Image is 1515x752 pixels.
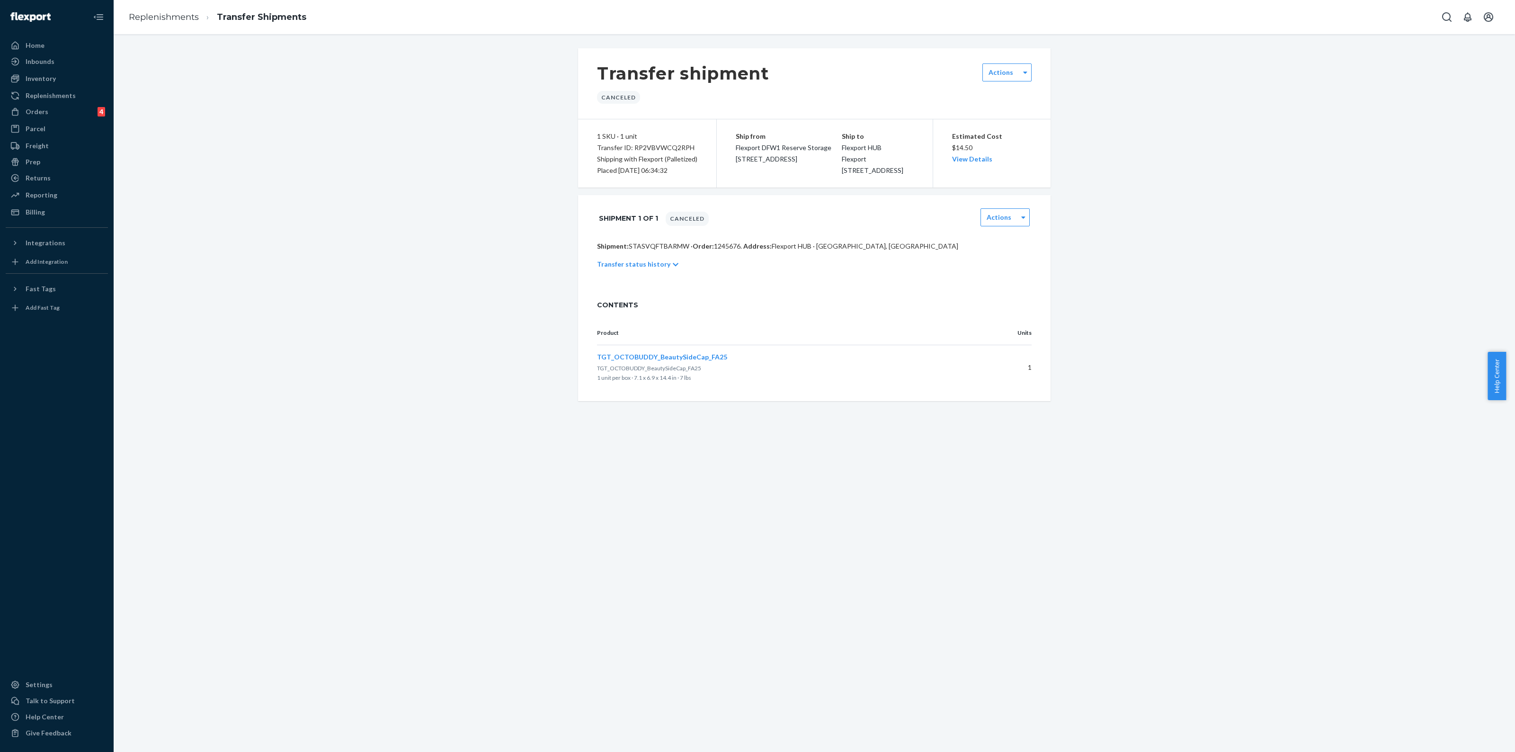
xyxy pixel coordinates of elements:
a: Returns [6,170,108,186]
div: Integrations [26,238,65,248]
a: Reporting [6,188,108,203]
div: Orders [26,107,48,116]
p: Estimated Cost [952,131,1032,142]
a: Prep [6,154,108,170]
p: Transfer status history [597,260,670,269]
div: 4 [98,107,105,116]
a: Home [6,38,108,53]
h1: Transfer shipment [597,63,769,83]
a: Add Fast Tag [6,300,108,315]
div: 1 SKU · 1 unit [597,131,697,142]
iframe: Opens a widget where you can chat to one of our agents [1455,724,1506,747]
span: Shipment: [597,242,629,250]
a: Transfer Shipments [217,12,306,22]
button: Close Navigation [89,8,108,27]
span: CONTENTS [597,300,1032,310]
h1: Shipment 1 of 1 [599,208,658,228]
p: Ship to [842,131,914,142]
button: Open notifications [1458,8,1477,27]
span: Order: [693,242,742,250]
p: 1 unit per box · 7.1 x 6.9 x 14.4 in · 7 lbs [597,373,977,383]
div: Returns [26,173,51,183]
div: Replenishments [26,91,76,100]
button: Give Feedback [6,725,108,741]
a: Parcel [6,121,108,136]
div: Transfer ID: RP2VBVWCQ2RPH [597,142,697,153]
span: TGT_OCTOBUDDY_BeautySideCap_FA25 [597,365,701,372]
div: Prep [26,157,40,167]
a: Billing [6,205,108,220]
a: Freight [6,138,108,153]
button: TGT_OCTOBUDDY_BeautySideCap_FA25 [597,352,727,362]
button: Open account menu [1479,8,1498,27]
div: $14.50 [952,131,1032,165]
p: Ship from [736,131,842,142]
div: Reporting [26,190,57,200]
span: TGT_OCTOBUDDY_BeautySideCap_FA25 [597,353,727,361]
span: Flexport HUB Flexport [STREET_ADDRESS] [842,143,903,174]
div: Canceled [666,212,709,226]
div: Parcel [26,124,45,134]
button: Open Search Box [1437,8,1456,27]
p: Shipping with Flexport (Palletized) [597,153,697,165]
a: Add Integration [6,254,108,269]
a: Settings [6,677,108,692]
div: Fast Tags [26,284,56,294]
span: Flexport DFW1 Reserve Storage [STREET_ADDRESS] [736,143,831,163]
a: Orders4 [6,104,108,119]
a: Replenishments [6,88,108,103]
button: Fast Tags [6,281,108,296]
p: 1 [992,363,1032,372]
div: Help Center [26,712,64,722]
div: Freight [26,141,49,151]
ol: breadcrumbs [121,3,314,31]
div: Placed [DATE] 06:34:32 [597,165,697,176]
div: Home [26,41,45,50]
img: Flexport logo [10,12,51,22]
div: Add Integration [26,258,68,266]
div: Inbounds [26,57,54,66]
div: Settings [26,680,53,689]
button: Talk to Support [6,693,108,708]
p: Units [992,329,1032,337]
a: Replenishments [129,12,199,22]
span: Address: [743,242,772,250]
label: Actions [989,68,1013,77]
a: Inventory [6,71,108,86]
a: View Details [952,155,992,163]
div: Talk to Support [26,696,75,706]
div: Canceled [597,91,640,104]
p: STASVQFTBARMW · Flexport HUB · [GEOGRAPHIC_DATA], [GEOGRAPHIC_DATA] [597,242,1032,251]
span: 1245676 . [714,242,742,250]
div: Billing [26,207,45,217]
a: Help Center [6,709,108,725]
div: Inventory [26,74,56,83]
p: Product [597,329,977,337]
button: Help Center [1488,352,1506,400]
button: Integrations [6,235,108,251]
div: Add Fast Tag [26,304,60,312]
div: Give Feedback [26,728,71,738]
label: Actions [987,213,1011,222]
a: Inbounds [6,54,108,69]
